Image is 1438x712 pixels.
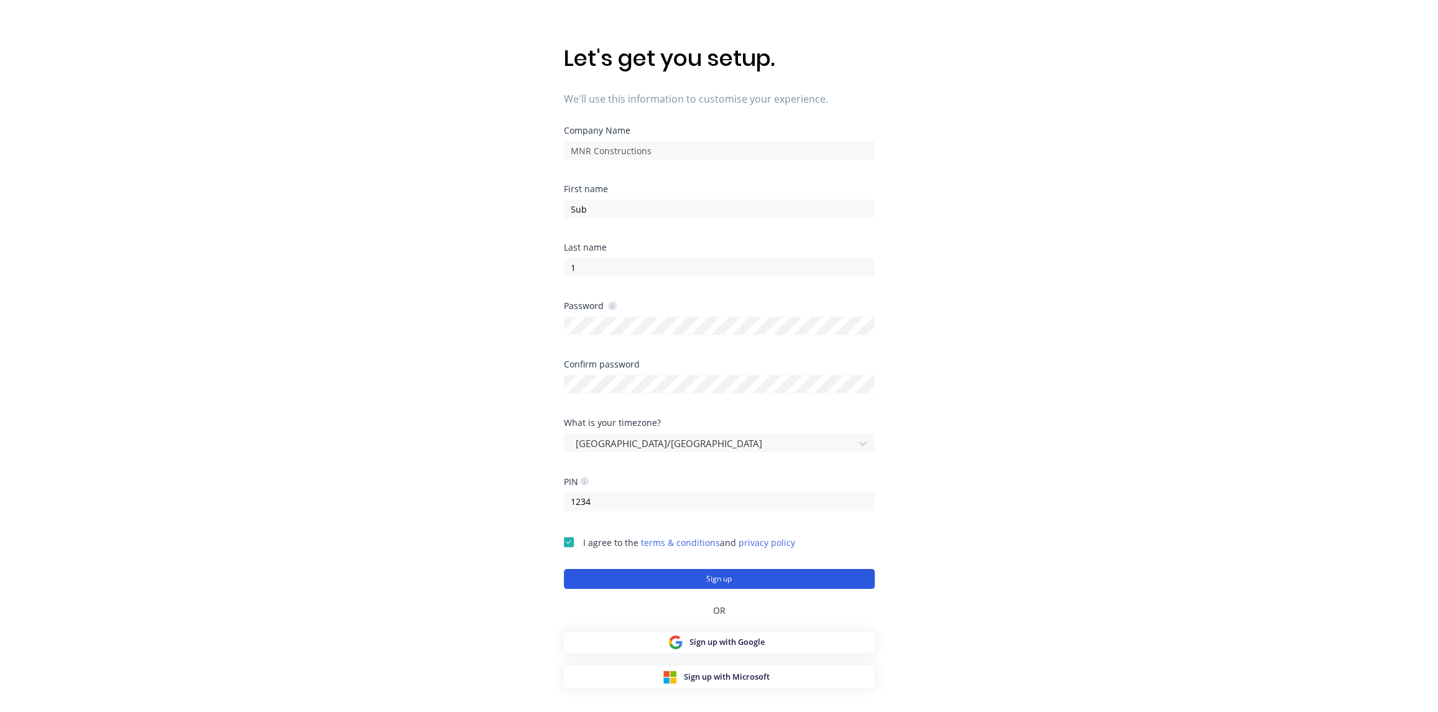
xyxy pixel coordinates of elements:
[564,418,875,427] div: What is your timezone?
[684,671,770,683] span: Sign up with Microsoft
[564,300,617,312] div: Password
[564,665,875,688] button: Sign up with Microsoft
[564,589,875,632] div: OR
[564,632,875,653] button: Sign up with Google
[641,537,720,548] a: terms & conditions
[564,45,875,72] h1: Let's get you setup.
[564,185,875,193] div: First name
[739,537,795,548] a: privacy policy
[564,476,589,488] div: PIN
[564,126,875,135] div: Company Name
[564,569,875,589] button: Sign up
[689,636,765,648] span: Sign up with Google
[564,360,875,369] div: Confirm password
[564,243,875,252] div: Last name
[583,537,795,548] span: I agree to the and
[564,91,875,106] span: We'll use this information to customise your experience.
